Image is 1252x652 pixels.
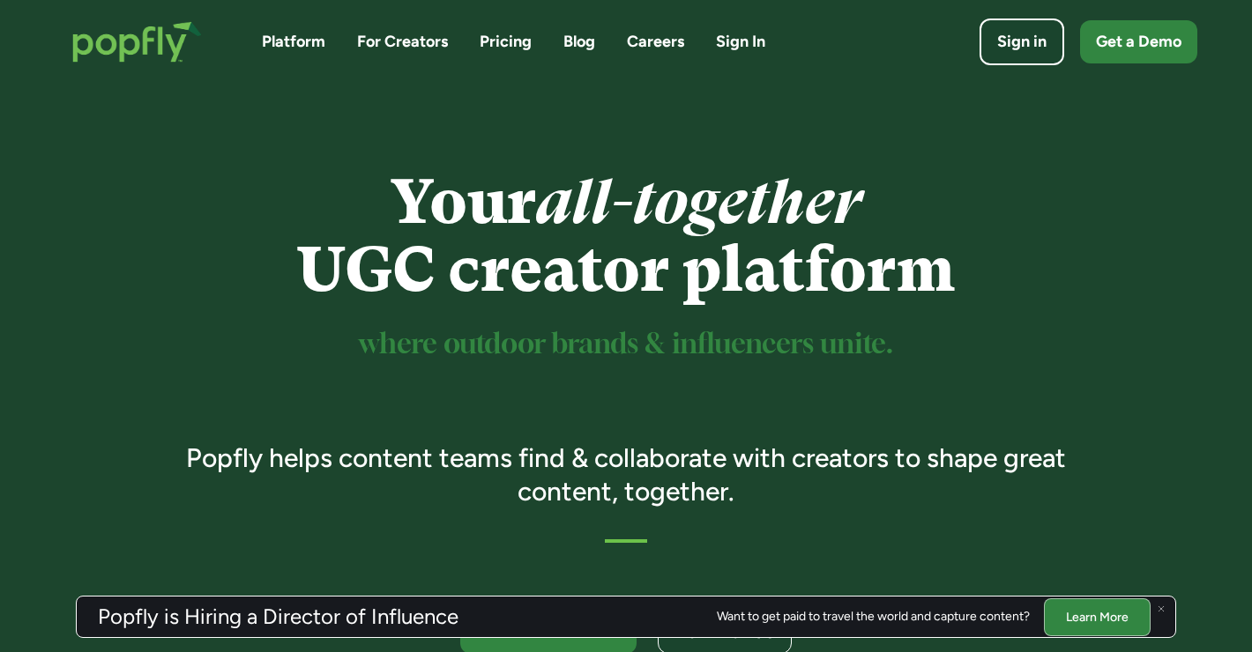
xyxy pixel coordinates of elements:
a: Blog [563,31,595,53]
a: Sign in [980,19,1064,65]
div: Get a Demo [1096,31,1181,53]
a: For Creators [357,31,448,53]
div: Want to get paid to travel the world and capture content? [717,610,1030,624]
a: Sign In [716,31,765,53]
a: Learn More [1044,597,1151,635]
div: Sign in [997,31,1047,53]
sup: where outdoor brands & influencers unite. [359,331,893,359]
h3: Popfly helps content teams find & collaborate with creators to shape great content, together. [161,441,1092,508]
a: Platform [262,31,325,53]
a: home [55,4,220,80]
em: all-together [536,167,861,238]
a: Get a Demo [1080,20,1197,63]
h3: Popfly is Hiring a Director of Influence [98,606,458,627]
a: Careers [627,31,684,53]
h1: Your UGC creator platform [161,168,1092,304]
a: Pricing [480,31,532,53]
